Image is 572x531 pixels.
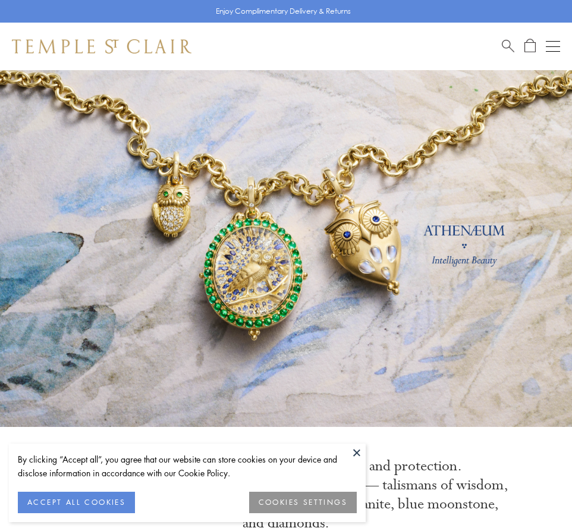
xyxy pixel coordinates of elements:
[12,39,191,54] img: Temple St. Clair
[216,5,351,17] p: Enjoy Complimentary Delivery & Returns
[524,39,536,54] a: Open Shopping Bag
[546,39,560,54] button: Open navigation
[249,492,357,513] button: COOKIES SETTINGS
[18,453,357,480] div: By clicking “Accept all”, you agree that our website can store cookies on your device and disclos...
[18,492,135,513] button: ACCEPT ALL COOKIES
[502,39,514,54] a: Search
